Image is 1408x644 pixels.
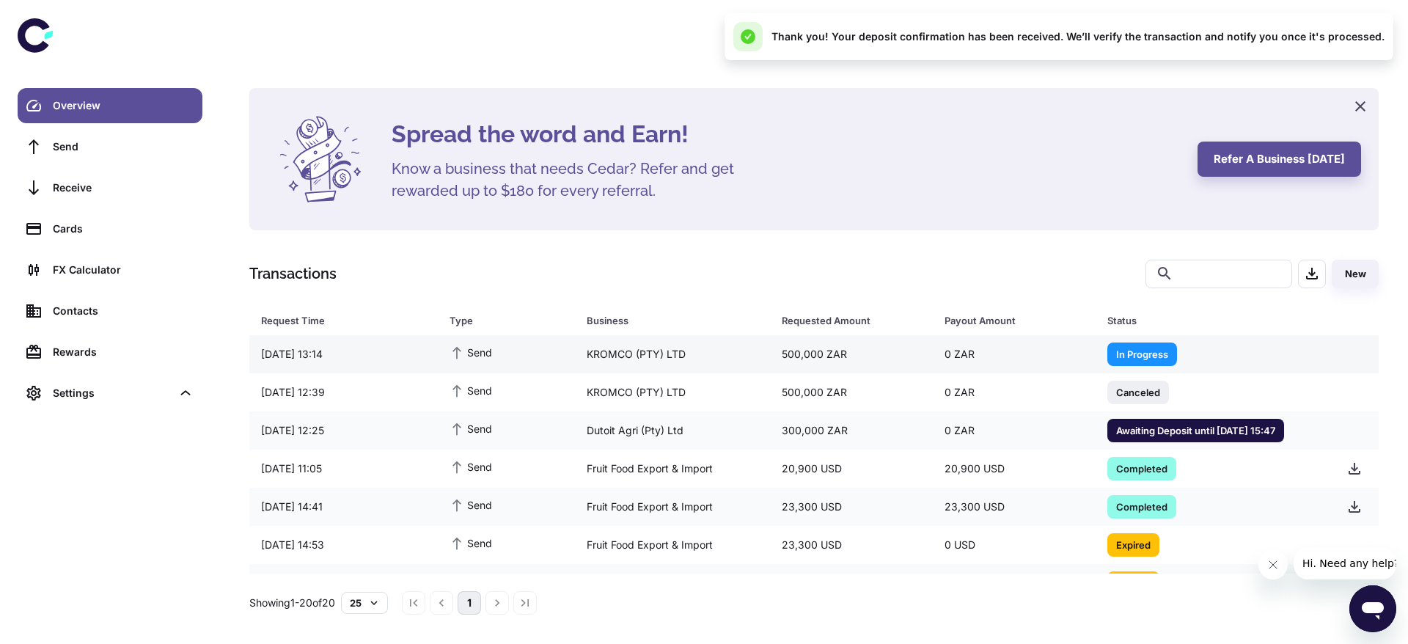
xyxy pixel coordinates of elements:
span: Send [450,382,492,398]
div: Fruit Food Export & Import [575,569,770,597]
div: [DATE] 12:25 [249,417,438,444]
h4: Spread the word and Earn! [392,117,1180,152]
div: [DATE] 11:05 [249,455,438,483]
a: Rewards [18,334,202,370]
div: [DATE] 10:57 [249,569,438,597]
button: page 1 [458,591,481,615]
a: FX Calculator [18,252,202,288]
span: Payout Amount [945,310,1090,331]
div: KROMCO (PTY) LTD [575,378,770,406]
span: Send [450,458,492,475]
div: Overview [53,98,194,114]
div: Fruit Food Export & Import [575,493,770,521]
div: FX Calculator [53,262,194,278]
span: Expired [1107,537,1159,552]
a: Receive [18,170,202,205]
div: Request Time [261,310,413,331]
div: Cards [53,221,194,237]
span: Send [450,497,492,513]
span: Awaiting Deposit until [DATE] 15:47 [1107,422,1284,437]
span: Send [450,535,492,551]
div: [DATE] 14:41 [249,493,438,521]
a: Send [18,129,202,164]
span: Send [450,420,492,436]
div: 23,300 USD [770,531,933,559]
span: Status [1107,310,1318,331]
span: Type [450,310,568,331]
a: Contacts [18,293,202,329]
div: [DATE] 14:53 [249,531,438,559]
div: Settings [18,376,202,411]
div: Payout Amount [945,310,1071,331]
div: Send [53,139,194,155]
div: Fruit Food Export & Import [575,531,770,559]
span: Canceled [1107,384,1169,399]
p: Showing 1-20 of 20 [249,595,335,611]
div: Settings [53,385,172,401]
div: 23,300 USD [770,493,933,521]
div: Status [1107,310,1299,331]
span: In Progress [1107,346,1177,361]
iframe: Close message [1258,550,1288,579]
div: 20,900 USD [933,455,1096,483]
div: Receive [53,180,194,196]
div: Contacts [53,303,194,319]
a: Cards [18,211,202,246]
button: Refer a business [DATE] [1198,142,1361,177]
div: 0 ZAR [933,417,1096,444]
nav: pagination navigation [400,591,539,615]
span: Completed [1107,461,1176,475]
a: Overview [18,88,202,123]
div: 300,000 ZAR [770,417,933,444]
iframe: Message from company [1294,547,1396,579]
div: Dutoit Agri (Pty) Ltd [575,417,770,444]
div: [DATE] 13:14 [249,340,438,368]
div: 0 USD [933,569,1096,597]
span: Hi. Need any help? [9,10,106,22]
div: Rewards [53,344,194,360]
span: Requested Amount [782,310,927,331]
div: 20,900 USD [770,455,933,483]
span: Request Time [261,310,432,331]
h1: Transactions [249,263,337,285]
div: Requested Amount [782,310,908,331]
div: 0 ZAR [933,340,1096,368]
div: [DATE] 12:39 [249,378,438,406]
div: Type [450,310,549,331]
span: Send [450,573,492,589]
button: New [1332,260,1379,288]
div: 23,300 USD [770,569,933,597]
div: 500,000 ZAR [770,378,933,406]
div: Fruit Food Export & Import [575,455,770,483]
div: Thank you! Your deposit confirmation has been received. We’ll verify the transaction and notify y... [733,22,1385,51]
button: 25 [341,592,388,614]
span: Completed [1107,499,1176,513]
span: Send [450,344,492,360]
iframe: Button to launch messaging window [1349,585,1396,632]
div: 0 USD [933,531,1096,559]
div: KROMCO (PTY) LTD [575,340,770,368]
div: 0 ZAR [933,378,1096,406]
h5: Know a business that needs Cedar? Refer and get rewarded up to $180 for every referral. [392,158,758,202]
div: 23,300 USD [933,493,1096,521]
div: 500,000 ZAR [770,340,933,368]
